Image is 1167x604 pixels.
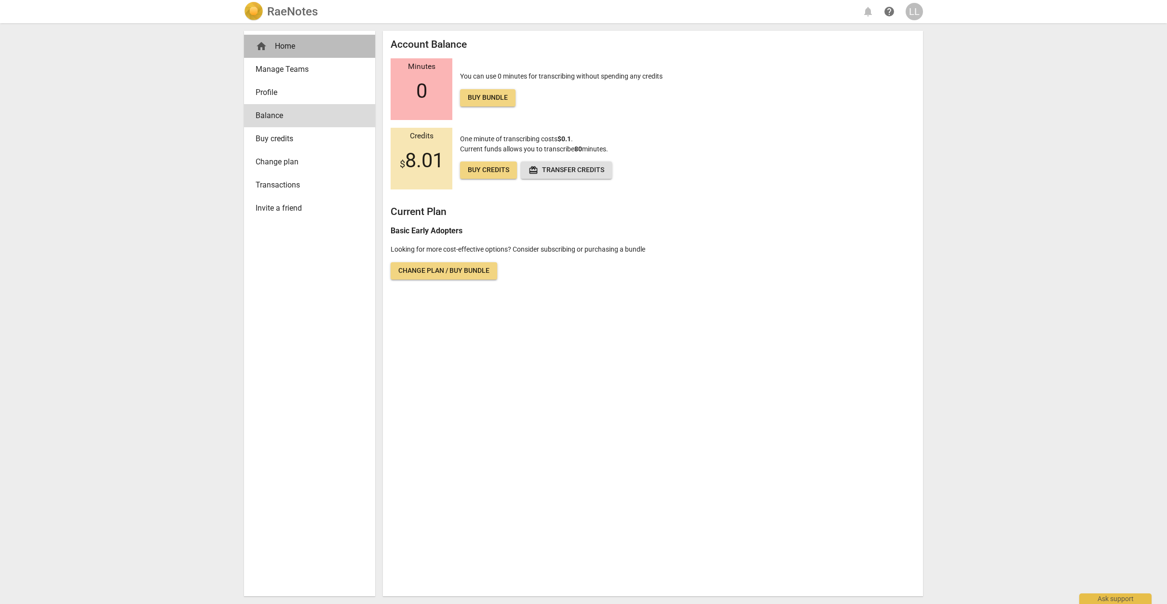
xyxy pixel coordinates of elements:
a: Profile [244,81,375,104]
a: Buy bundle [460,89,516,107]
b: $0.1 [557,135,571,143]
span: Change plan / Buy bundle [398,266,489,276]
a: Change plan [244,150,375,174]
span: Buy credits [256,133,356,145]
span: Manage Teams [256,64,356,75]
button: Transfer credits [521,161,612,179]
p: You can use 0 minutes for transcribing without spending any credits [460,71,663,107]
span: One minute of transcribing costs . [460,135,573,143]
div: Home [244,35,375,58]
span: Current funds allows you to transcribe minutes. [460,145,608,153]
a: Invite a friend [244,197,375,220]
button: LL [906,3,923,20]
span: Transfer credits [529,165,604,175]
span: 0 [416,80,427,103]
img: Logo [244,2,263,21]
a: Buy credits [244,127,375,150]
h2: Account Balance [391,39,915,51]
span: Invite a friend [256,202,356,214]
div: Minutes [391,63,452,71]
span: 8.01 [400,149,444,172]
div: Home [256,40,356,52]
h2: RaeNotes [267,5,318,18]
div: Credits [391,132,452,141]
a: Manage Teams [244,58,375,81]
a: LogoRaeNotes [244,2,318,21]
a: Balance [244,104,375,127]
span: $ [400,158,405,170]
h2: Current Plan [391,206,915,218]
span: Profile [256,87,356,98]
span: redeem [529,165,538,175]
span: Transactions [256,179,356,191]
span: Change plan [256,156,356,168]
span: help [883,6,895,17]
a: Buy credits [460,161,517,179]
span: Balance [256,110,356,121]
span: Buy credits [468,165,509,175]
span: home [256,40,267,52]
a: Transactions [244,174,375,197]
a: Help [881,3,898,20]
span: Buy bundle [468,93,508,103]
b: Basic Early Adopters [391,226,462,235]
a: Change plan / Buy bundle [391,262,497,280]
b: 80 [574,145,582,153]
div: Ask support [1079,593,1152,604]
p: Looking for more cost-effective options? Consider subscribing or purchasing a bundle [391,244,915,255]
